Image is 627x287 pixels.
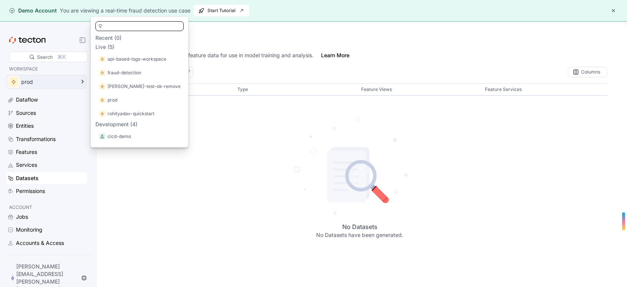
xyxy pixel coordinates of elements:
[6,120,87,132] a: Entities
[6,133,87,145] a: Transformations
[16,135,56,143] div: Transformations
[9,65,84,73] p: WORKSPACE
[16,109,36,117] div: Sources
[6,185,87,197] a: Permissions
[21,79,75,85] div: prod
[485,86,522,93] p: Feature Services
[108,83,181,90] p: [PERSON_NAME]-test-ok-remove
[16,96,38,104] div: Dataflow
[16,187,45,195] div: Permissions
[198,5,245,16] span: Start Tutorial
[108,110,154,118] p: rohityadav-quickstart
[151,52,313,59] div: Datasets save feature data for use in model training and analysis.
[16,161,37,169] div: Services
[108,69,141,77] p: fraud-detection
[16,213,28,221] div: Jobs
[581,70,600,74] div: Columns
[6,211,87,223] a: Jobs
[9,52,88,62] div: Search⌘K
[9,7,57,14] div: Demo Account
[11,273,15,282] div: G
[193,5,250,17] button: Start Tutorial
[6,107,87,119] a: Sources
[316,223,403,232] h4: No Datasets
[16,239,64,247] div: Accounts & Access
[568,67,607,77] div: Columns
[16,122,34,130] div: Entities
[60,6,190,15] div: You are viewing a real-time fraud detection use case
[16,174,39,182] div: Datasets
[108,96,117,104] p: prod
[6,94,87,105] a: Dataflow
[16,226,42,234] div: Monitoring
[9,204,84,211] p: ACCOUNT
[321,52,349,59] a: Learn More
[6,237,87,249] a: Accounts & Access
[316,232,403,239] p: No Datasets have been generated.
[95,34,184,42] p: Recent (0)
[6,146,87,158] a: Features
[57,53,66,61] div: ⌘K
[108,55,166,63] p: api-based-tsgs-workspace
[6,159,87,171] a: Services
[37,53,53,61] div: Search
[95,43,184,51] p: Live (5)
[237,86,248,93] p: Type
[16,148,37,156] div: Features
[361,86,392,93] p: Feature Views
[6,224,87,235] a: Monitoring
[6,173,87,184] a: Datasets
[108,133,131,140] p: cicd-demo
[95,121,184,128] p: Development (4)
